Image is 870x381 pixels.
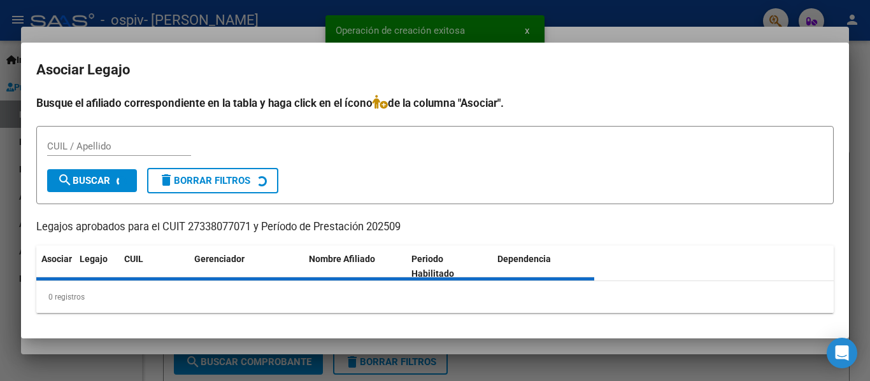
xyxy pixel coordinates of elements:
datatable-header-cell: Asociar [36,246,75,287]
mat-icon: delete [159,172,174,188]
span: Periodo Habilitado [411,254,454,279]
h2: Asociar Legajo [36,58,834,82]
span: CUIL [124,254,143,264]
span: Nombre Afiliado [309,254,375,264]
datatable-header-cell: Periodo Habilitado [406,246,492,287]
button: Buscar [47,169,137,192]
mat-icon: search [57,172,73,188]
datatable-header-cell: Nombre Afiliado [304,246,406,287]
datatable-header-cell: CUIL [119,246,189,287]
datatable-header-cell: Legajo [75,246,119,287]
span: Buscar [57,175,110,186]
h4: Busque el afiliado correspondiente en la tabla y haga click en el ícono de la columna "Asociar". [36,95,834,111]
span: Legajo [80,254,108,264]
span: Asociar [41,254,72,264]
span: Dependencia [497,254,551,264]
div: 0 registros [36,281,834,313]
datatable-header-cell: Gerenciador [189,246,304,287]
span: Borrar Filtros [159,175,250,186]
button: Borrar Filtros [147,168,278,193]
span: Gerenciador [194,254,245,264]
p: Legajos aprobados para el CUIT 27338077071 y Período de Prestación 202509 [36,219,834,235]
datatable-header-cell: Dependencia [492,246,595,287]
div: Open Intercom Messenger [827,338,857,368]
